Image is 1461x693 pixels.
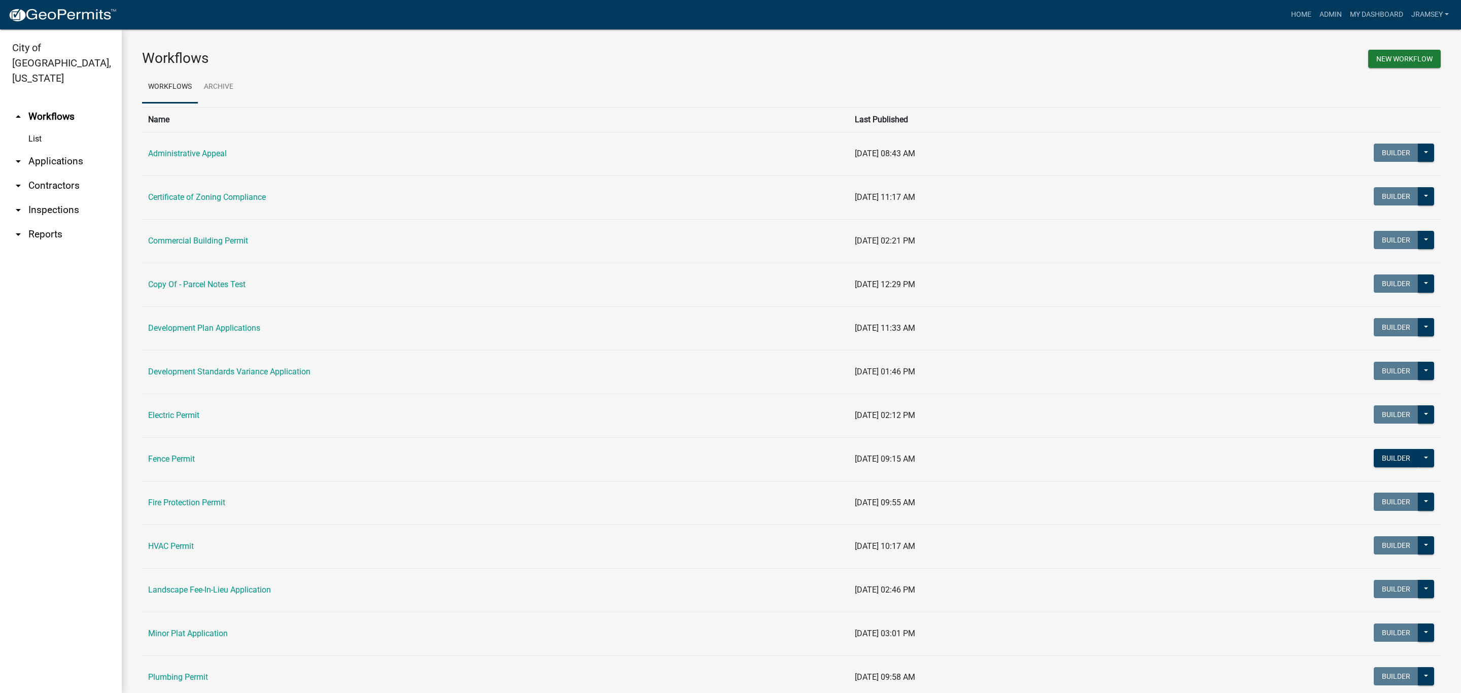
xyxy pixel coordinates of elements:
button: Builder [1374,667,1418,685]
button: Builder [1374,536,1418,555]
button: Builder [1374,144,1418,162]
button: Builder [1374,362,1418,380]
span: [DATE] 09:55 AM [855,498,915,507]
button: New Workflow [1368,50,1441,68]
span: [DATE] 01:46 PM [855,367,915,376]
i: arrow_drop_down [12,228,24,240]
i: arrow_drop_down [12,155,24,167]
span: [DATE] 11:17 AM [855,192,915,202]
a: Development Standards Variance Application [148,367,310,376]
a: Admin [1315,5,1346,24]
th: Name [142,107,849,132]
a: Certificate of Zoning Compliance [148,192,266,202]
a: Copy Of - Parcel Notes Test [148,280,246,289]
th: Last Published [849,107,1142,132]
button: Builder [1374,405,1418,424]
span: [DATE] 09:15 AM [855,454,915,464]
a: Minor Plat Application [148,629,228,638]
a: Landscape Fee-In-Lieu Application [148,585,271,595]
span: [DATE] 10:17 AM [855,541,915,551]
a: Fence Permit [148,454,195,464]
button: Builder [1374,493,1418,511]
a: HVAC Permit [148,541,194,551]
a: Commercial Building Permit [148,236,248,246]
a: Home [1287,5,1315,24]
button: Builder [1374,623,1418,642]
button: Builder [1374,318,1418,336]
a: Fire Protection Permit [148,498,225,507]
i: arrow_drop_down [12,180,24,192]
button: Builder [1374,449,1418,467]
a: Administrative Appeal [148,149,227,158]
i: arrow_drop_down [12,204,24,216]
a: Electric Permit [148,410,199,420]
span: [DATE] 08:43 AM [855,149,915,158]
button: Builder [1374,580,1418,598]
i: arrow_drop_up [12,111,24,123]
span: [DATE] 12:29 PM [855,280,915,289]
span: [DATE] 02:46 PM [855,585,915,595]
span: [DATE] 03:01 PM [855,629,915,638]
span: [DATE] 02:21 PM [855,236,915,246]
button: Builder [1374,231,1418,249]
span: [DATE] 11:33 AM [855,323,915,333]
button: Builder [1374,187,1418,205]
span: [DATE] 02:12 PM [855,410,915,420]
a: Plumbing Permit [148,672,208,682]
a: Workflows [142,71,198,103]
span: [DATE] 09:58 AM [855,672,915,682]
a: My Dashboard [1346,5,1407,24]
a: Development Plan Applications [148,323,260,333]
a: jramsey [1407,5,1453,24]
button: Builder [1374,274,1418,293]
a: Archive [198,71,239,103]
h3: Workflows [142,50,784,67]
